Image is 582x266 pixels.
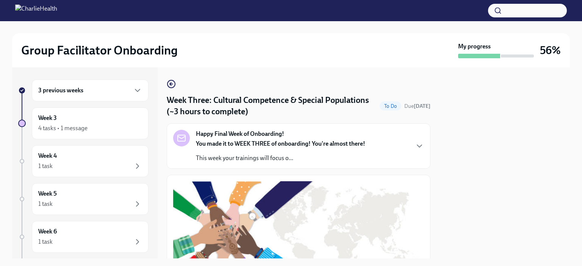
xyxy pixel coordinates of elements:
[21,43,178,58] h2: Group Facilitator Onboarding
[18,107,149,139] a: Week 34 tasks • 1 message
[540,44,561,57] h3: 56%
[38,190,57,198] h6: Week 5
[38,200,53,208] div: 1 task
[38,152,57,160] h6: Week 4
[38,238,53,246] div: 1 task
[38,227,57,236] h6: Week 6
[167,95,377,117] h4: Week Three: Cultural Competence & Special Populations (~3 hours to complete)
[196,140,365,147] strong: You made it to WEEK THREE of onboarding! You're almost there!
[458,42,491,51] strong: My progress
[38,114,57,122] h6: Week 3
[404,103,430,109] span: Due
[404,103,430,110] span: October 6th, 2025 09:00
[196,154,365,162] p: This week your trainings will focus o...
[38,124,88,132] div: 4 tasks • 1 message
[414,103,430,109] strong: [DATE]
[18,221,149,253] a: Week 61 task
[15,5,57,17] img: CharlieHealth
[38,162,53,170] div: 1 task
[18,145,149,177] a: Week 41 task
[38,86,83,95] h6: 3 previous weeks
[196,130,284,138] strong: Happy Final Week of Onboarding!
[32,79,149,101] div: 3 previous weeks
[18,183,149,215] a: Week 51 task
[380,103,401,109] span: To Do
